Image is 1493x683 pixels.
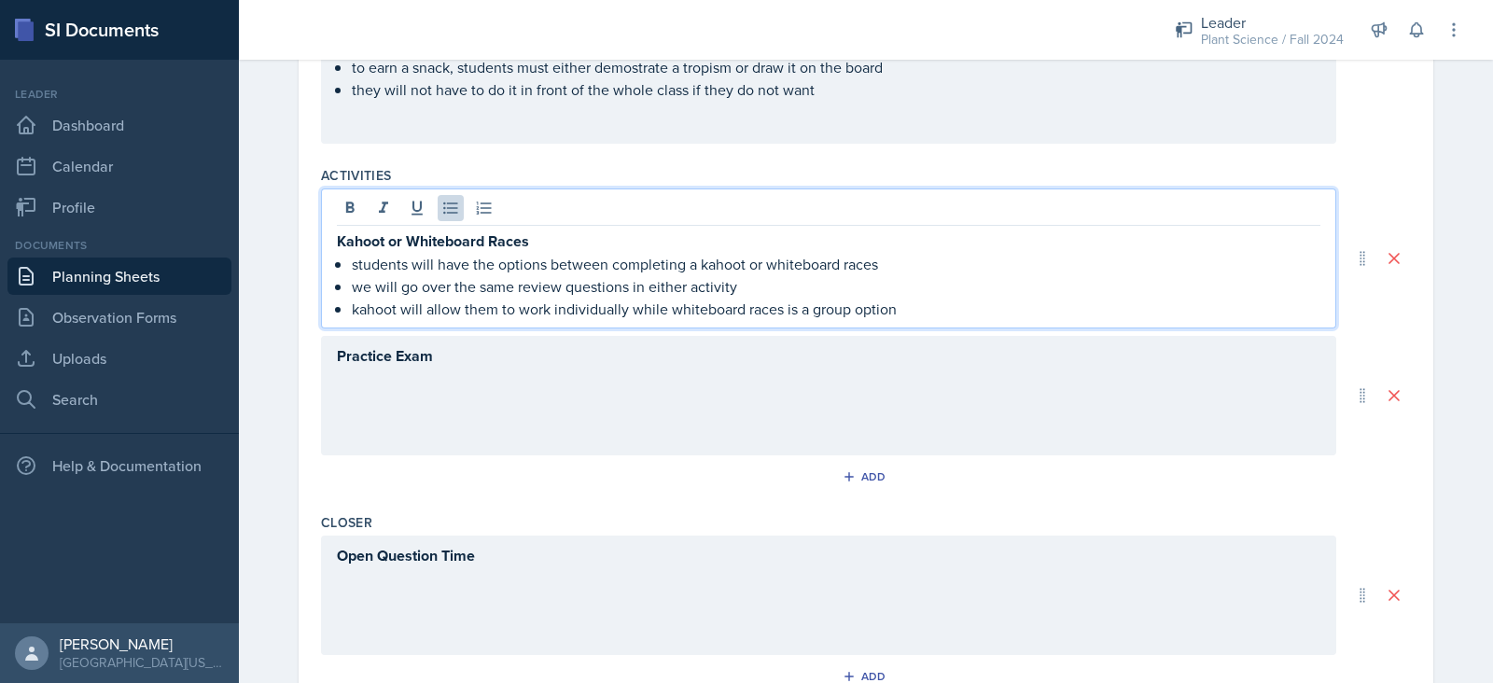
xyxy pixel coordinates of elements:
[7,340,231,377] a: Uploads
[321,513,372,532] label: Closer
[321,166,392,185] label: Activities
[846,469,886,484] div: Add
[60,653,224,672] div: [GEOGRAPHIC_DATA][US_STATE]
[1201,30,1344,49] div: Plant Science / Fall 2024
[352,253,1320,275] p: students will have the options between completing a kahoot or whiteboard races
[352,275,1320,298] p: we will go over the same review questions in either activity
[7,147,231,185] a: Calendar
[7,106,231,144] a: Dashboard
[60,634,224,653] div: [PERSON_NAME]
[337,345,433,367] strong: Practice Exam
[836,463,897,491] button: Add
[352,78,1320,101] p: they will not have to do it in front of the whole class if they do not want
[7,299,231,336] a: Observation Forms
[7,381,231,418] a: Search
[7,188,231,226] a: Profile
[337,230,529,252] strong: Kahoot or Whiteboard Races
[7,86,231,103] div: Leader
[352,298,1320,320] p: kahoot will allow them to work individually while whiteboard races is a group option
[7,447,231,484] div: Help & Documentation
[7,237,231,254] div: Documents
[337,545,475,566] strong: Open Question Time
[7,258,231,295] a: Planning Sheets
[1201,11,1344,34] div: Leader
[352,56,1320,78] p: to earn a snack, students must either demostrate a tropism or draw it on the board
